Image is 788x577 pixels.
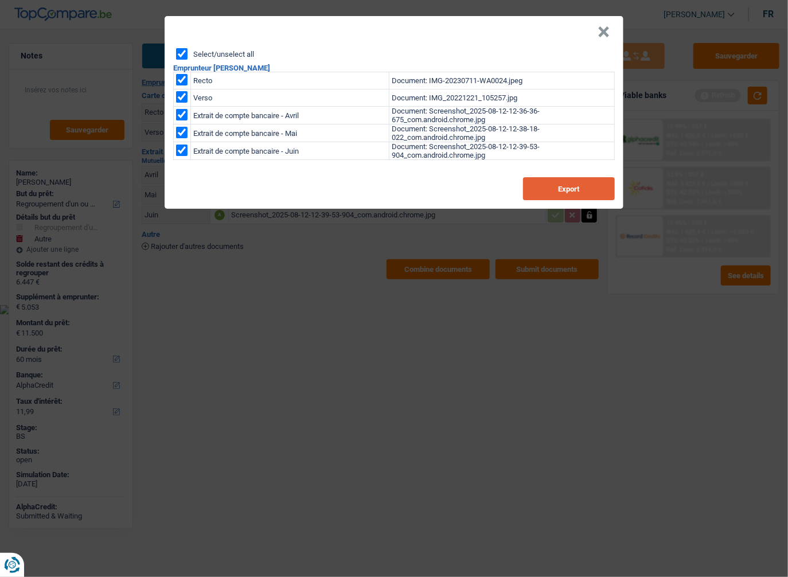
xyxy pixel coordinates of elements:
[389,124,615,142] td: Document: Screenshot_2025-08-12-12-38-18-022_com.android.chrome.jpg
[389,89,615,107] td: Document: IMG_20221221_105257.jpg
[191,142,389,160] td: Extrait de compte bancaire - Juin
[191,89,389,107] td: Verso
[389,142,615,160] td: Document: Screenshot_2025-08-12-12-39-53-904_com.android.chrome.jpg
[191,107,389,124] td: Extrait de compte bancaire - Avril
[389,72,615,89] td: Document: IMG-20230711-WA0024.jpeg
[193,50,254,58] label: Select/unselect all
[523,177,615,200] button: Export
[389,107,615,124] td: Document: Screenshot_2025-08-12-12-36-36-675_com.android.chrome.jpg
[191,72,389,89] td: Recto
[191,124,389,142] td: Extrait de compte bancaire - Mai
[598,26,610,38] button: Close
[173,64,615,72] h2: Emprunteur [PERSON_NAME]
